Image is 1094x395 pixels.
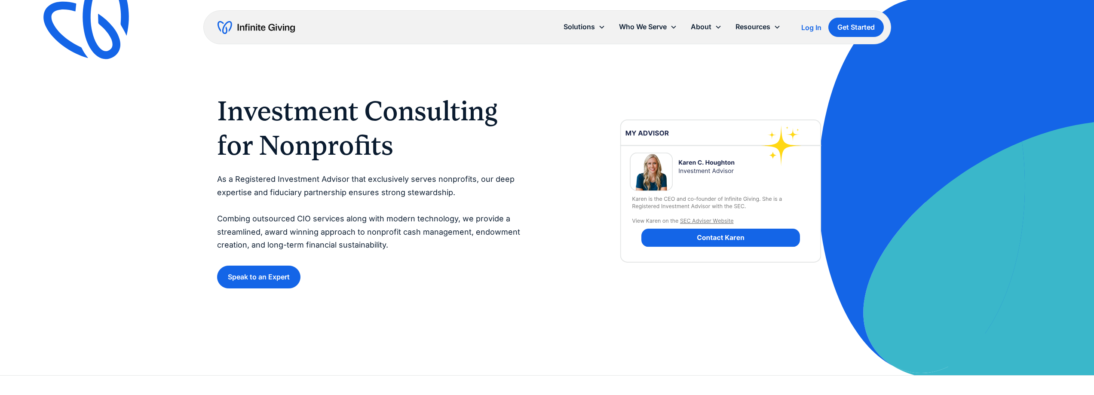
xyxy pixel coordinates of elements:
div: Resources [735,21,770,33]
div: Resources [729,18,788,36]
p: As a Registered Investment Advisor that exclusively serves nonprofits, our deep expertise and fid... [217,173,530,252]
div: Solutions [557,18,612,36]
div: Solutions [564,21,595,33]
div: Who We Serve [619,21,667,33]
a: Log In [801,22,821,33]
img: investment-advisor-nonprofit-financial [606,83,836,300]
a: Speak to an Expert [217,266,300,288]
div: About [684,18,729,36]
a: Get Started [828,18,884,37]
a: home [218,21,295,34]
div: About [691,21,711,33]
div: Who We Serve [612,18,684,36]
h1: Investment Consulting for Nonprofits [217,94,530,162]
div: Log In [801,24,821,31]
